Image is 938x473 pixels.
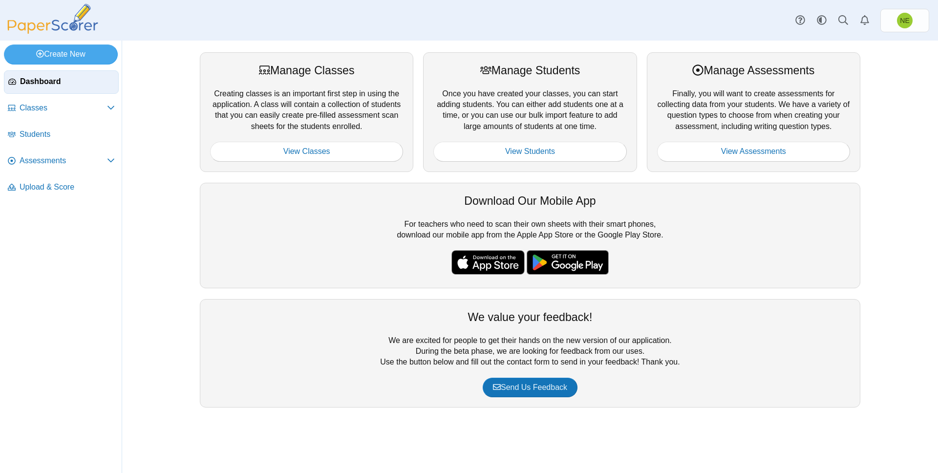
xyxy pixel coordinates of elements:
[4,123,119,147] a: Students
[647,52,860,172] div: Finally, you will want to create assessments for collecting data from your students. We have a va...
[897,13,913,28] span: Nick Estrada
[483,378,577,397] a: Send Us Feedback
[433,142,626,161] a: View Students
[210,309,850,325] div: We value your feedback!
[210,193,850,209] div: Download Our Mobile App
[200,52,413,172] div: Creating classes is an important first step in using the application. A class will contain a coll...
[200,183,860,288] div: For teachers who need to scan their own sheets with their smart phones, download our mobile app f...
[4,97,119,120] a: Classes
[210,142,403,161] a: View Classes
[527,250,609,275] img: google-play-badge.png
[433,63,626,78] div: Manage Students
[880,9,929,32] a: Nick Estrada
[451,250,525,275] img: apple-store-badge.svg
[210,63,403,78] div: Manage Classes
[20,76,114,87] span: Dashboard
[20,182,115,193] span: Upload & Score
[20,103,107,113] span: Classes
[20,155,107,166] span: Assessments
[423,52,637,172] div: Once you have created your classes, you can start adding students. You can either add students on...
[200,299,860,408] div: We are excited for people to get their hands on the new version of our application. During the be...
[854,10,875,31] a: Alerts
[657,142,850,161] a: View Assessments
[4,44,118,64] a: Create New
[4,27,102,35] a: PaperScorer
[20,129,115,140] span: Students
[657,63,850,78] div: Manage Assessments
[900,17,909,24] span: Nick Estrada
[4,4,102,34] img: PaperScorer
[4,150,119,173] a: Assessments
[4,176,119,199] a: Upload & Score
[493,383,567,391] span: Send Us Feedback
[4,70,119,94] a: Dashboard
